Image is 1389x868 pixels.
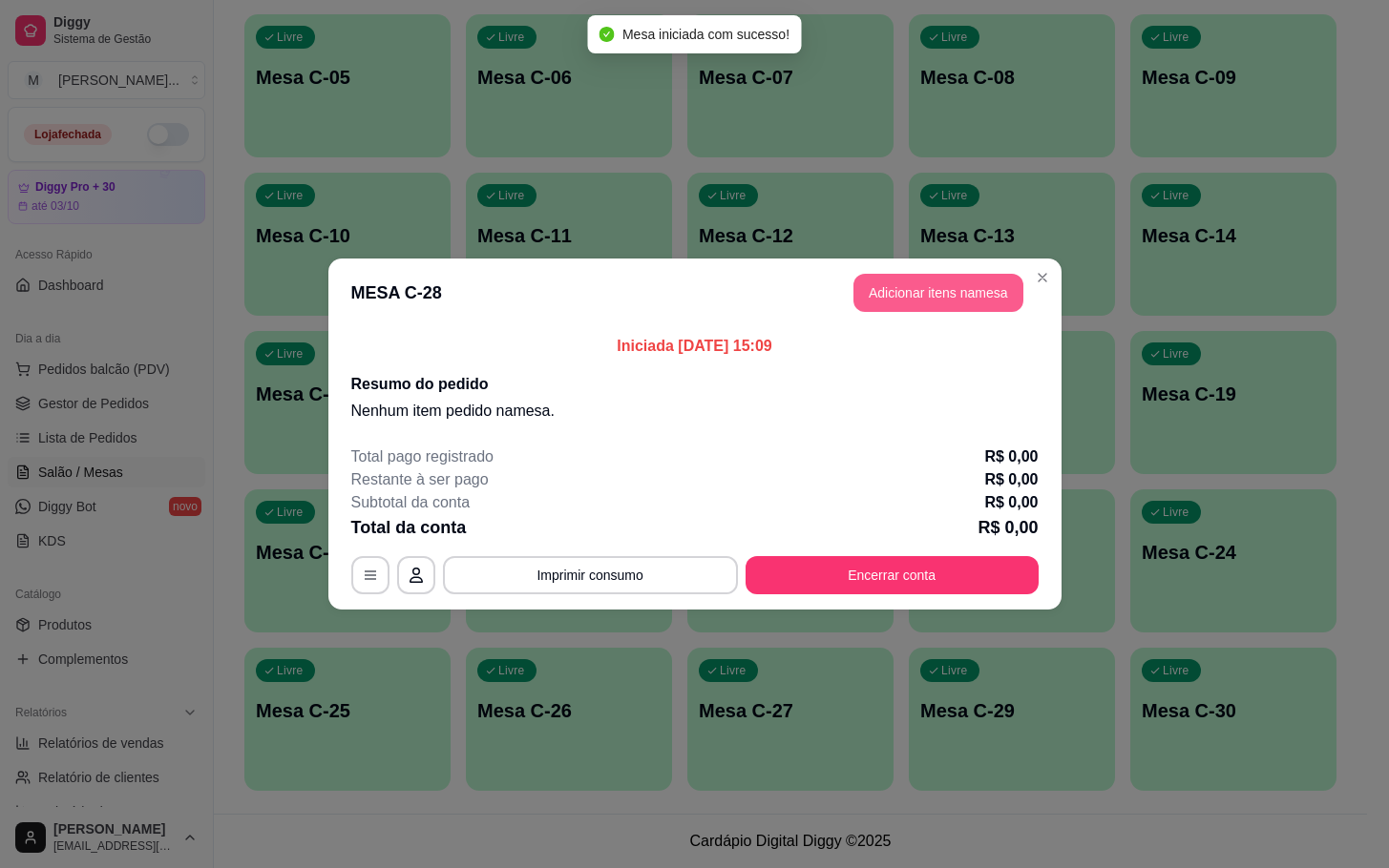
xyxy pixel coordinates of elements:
[978,514,1038,541] p: R$ 0,00
[351,335,1039,358] p: Iniciada [DATE] 15:09
[351,445,494,468] p: Total pago registrado
[984,445,1038,468] p: R$ 0,00
[351,468,489,491] p: Restante à ser pago
[984,468,1038,491] p: R$ 0,00
[1027,262,1058,293] button: Close
[746,556,1039,594] button: Encerrar conta
[351,400,1039,423] p: Nenhum item pedido na mesa .
[351,373,1039,396] h2: Resumo do pedido
[328,258,1062,327] header: MESA C-28
[351,514,467,541] p: Total da conta
[443,556,738,594] button: Imprimir consumo
[622,27,789,42] span: Mesa iniciada com sucesso!
[984,491,1038,514] p: R$ 0,00
[853,274,1023,312] button: Adicionar itens namesa
[600,27,615,42] span: check-circle
[351,491,471,514] p: Subtotal da conta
